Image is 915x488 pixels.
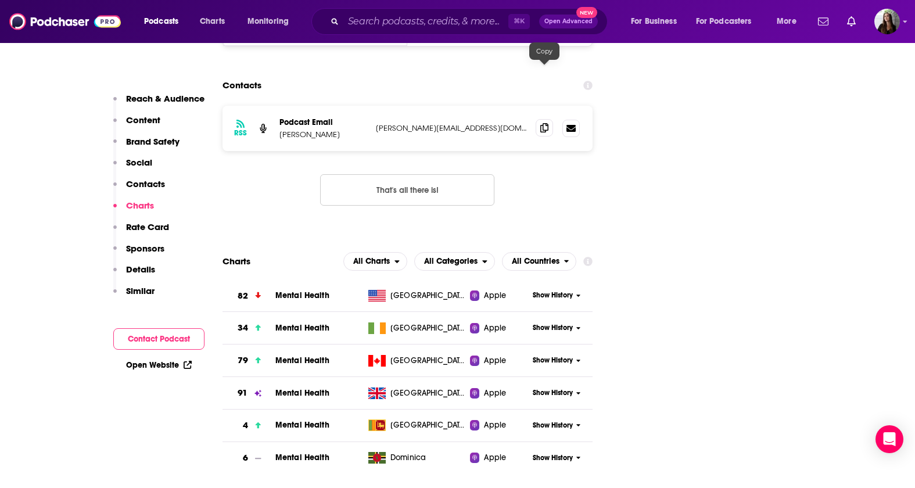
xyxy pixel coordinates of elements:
a: Mental Health [275,323,329,333]
span: Show History [533,356,573,365]
a: Mental Health [275,388,329,398]
span: Show History [533,388,573,398]
button: Similar [113,285,155,307]
h2: Countries [502,252,577,271]
button: Show History [529,388,584,398]
a: 4 [223,410,275,442]
span: For Podcasters [696,13,752,30]
button: Nothing here. [320,174,494,206]
p: Contacts [126,178,165,189]
button: Show History [529,290,584,300]
span: Open Advanced [544,19,593,24]
p: Rate Card [126,221,169,232]
a: Charts [192,12,232,31]
p: Sponsors [126,243,164,254]
a: [GEOGRAPHIC_DATA] [364,419,470,431]
button: Details [113,264,155,285]
p: [PERSON_NAME][EMAIL_ADDRESS][DOMAIN_NAME] [376,123,527,133]
a: [GEOGRAPHIC_DATA] [364,322,470,334]
span: For Business [631,13,677,30]
a: Mental Health [275,420,329,430]
a: Show notifications dropdown [842,12,860,31]
a: Mental Health [275,356,329,365]
a: [GEOGRAPHIC_DATA] [364,290,470,302]
button: Reach & Audience [113,93,204,114]
span: Show History [533,453,573,463]
a: Show notifications dropdown [813,12,833,31]
h3: 79 [238,354,248,367]
h2: Charts [223,256,250,267]
span: More [777,13,796,30]
h2: Contacts [223,74,261,96]
button: Rate Card [113,221,169,243]
span: Canada [390,355,466,367]
a: Apple [470,290,529,302]
a: Mental Health [275,453,329,462]
img: Podchaser - Follow, Share and Rate Podcasts [9,10,121,33]
button: Show profile menu [874,9,900,34]
span: Logged in as bnmartinn [874,9,900,34]
span: New [576,7,597,18]
h2: Categories [414,252,495,271]
p: Charts [126,200,154,211]
p: Reach & Audience [126,93,204,104]
span: United States [390,290,466,302]
button: Open AdvancedNew [539,15,598,28]
h3: 82 [238,289,248,303]
button: Sponsors [113,243,164,264]
span: Dominica [390,452,426,464]
img: User Profile [874,9,900,34]
a: Apple [470,387,529,399]
span: Apple [484,387,506,399]
button: Show History [529,323,584,333]
button: Show History [529,356,584,365]
div: Search podcasts, credits, & more... [322,8,619,35]
div: Open Intercom Messenger [875,425,903,453]
a: Apple [470,322,529,334]
span: Apple [484,419,506,431]
h3: 34 [238,321,248,335]
input: Search podcasts, credits, & more... [343,12,508,31]
p: Social [126,157,152,168]
span: Apple [484,355,506,367]
span: All Categories [424,257,478,265]
button: open menu [623,12,691,31]
button: Show History [529,453,584,463]
button: Charts [113,200,154,221]
a: Dominica [364,452,470,464]
button: Brand Safety [113,136,180,157]
p: Brand Safety [126,136,180,147]
span: United Kingdom [390,387,466,399]
span: Apple [484,452,506,464]
button: Contacts [113,178,165,200]
a: 6 [223,442,275,474]
span: Show History [533,290,573,300]
h3: RSS [234,128,247,138]
p: Podcast Email [279,117,367,127]
button: open menu [769,12,811,31]
h3: 4 [243,419,248,432]
a: [GEOGRAPHIC_DATA] [364,355,470,367]
a: 34 [223,312,275,344]
div: Copy [529,42,559,60]
button: Social [113,157,152,178]
span: Apple [484,322,506,334]
a: Apple [470,355,529,367]
span: Monitoring [247,13,289,30]
span: Charts [200,13,225,30]
button: Contact Podcast [113,328,204,350]
span: Ireland [390,322,466,334]
a: Open Website [126,360,192,370]
button: open menu [343,252,407,271]
p: Details [126,264,155,275]
p: Content [126,114,160,125]
button: Show History [529,421,584,430]
span: Mental Health [275,290,329,300]
button: open menu [239,12,304,31]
